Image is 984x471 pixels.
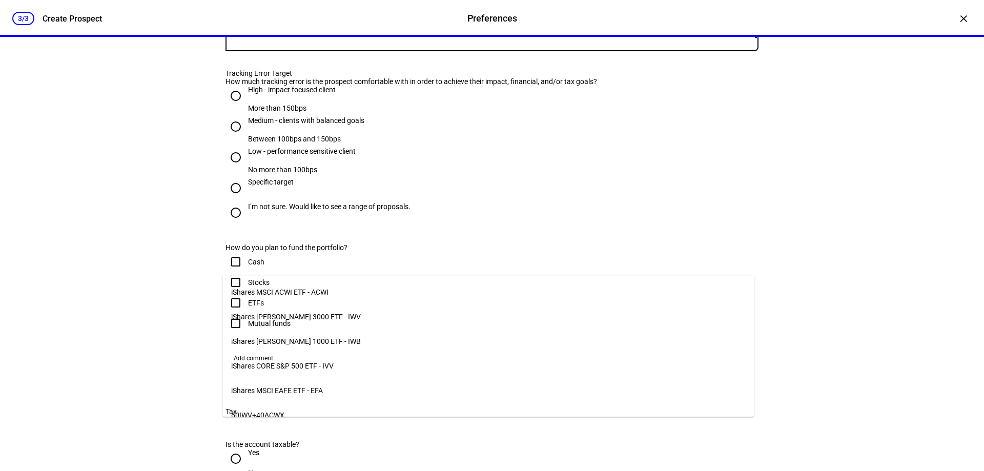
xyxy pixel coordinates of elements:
span: iShares MSCI EAFE ETF - EFA [231,386,323,395]
span: iShares CORE S&P 500 ETF - IVV [231,362,334,370]
span: 60IWV+40ACWX [231,411,284,419]
span: iShares [PERSON_NAME] 3000 ETF - IWV [231,313,361,321]
span: iShares [PERSON_NAME] 1000 ETF - IWB [231,337,361,345]
span: iShares MSCI ACWI ETF - ACWI [231,288,329,296]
